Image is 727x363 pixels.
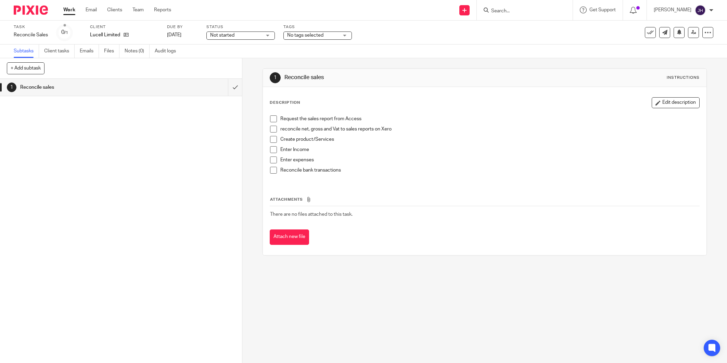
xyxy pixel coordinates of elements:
input: Search [490,8,552,14]
span: Not started [210,33,234,38]
label: Client [90,24,158,30]
div: 1 [270,72,281,83]
a: Emails [80,45,99,58]
p: Description [270,100,300,105]
label: Due by [167,24,198,30]
a: Clients [107,7,122,13]
p: Create product/Services [280,136,699,143]
span: There are no files attached to this task. [270,212,353,217]
p: Enter expenses [280,157,699,163]
p: Enter Income [280,146,699,153]
span: Get Support [589,8,616,12]
span: [DATE] [167,33,181,37]
span: Attachments [270,198,303,201]
small: /1 [64,31,68,35]
h1: Reconcile sales [284,74,499,81]
span: No tags selected [287,33,323,38]
div: 0 [61,28,68,36]
button: + Add subtask [7,62,44,74]
div: Instructions [667,75,700,80]
a: Work [63,7,75,13]
p: Request the sales report from Access [280,115,699,122]
div: Reconcile Sales [14,32,48,38]
a: Email [86,7,97,13]
a: Reports [154,7,171,13]
label: Task [14,24,48,30]
p: reconcile net, gross and Vat to sales reports on Xero [280,126,699,133]
p: [PERSON_NAME] [654,7,691,13]
img: svg%3E [695,5,706,16]
a: Audit logs [155,45,181,58]
a: Files [104,45,119,58]
p: Reconcile bank transactions [280,167,699,174]
p: Lucell Limited [90,32,120,38]
a: Subtasks [14,45,39,58]
img: Pixie [14,5,48,15]
a: Team [132,7,144,13]
label: Status [206,24,275,30]
label: Tags [283,24,352,30]
a: Client tasks [44,45,75,58]
button: Edit description [652,97,700,108]
div: 1 [7,83,16,92]
h1: Reconcile sales [20,82,154,92]
button: Attach new file [270,229,309,245]
a: Notes (0) [125,45,150,58]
